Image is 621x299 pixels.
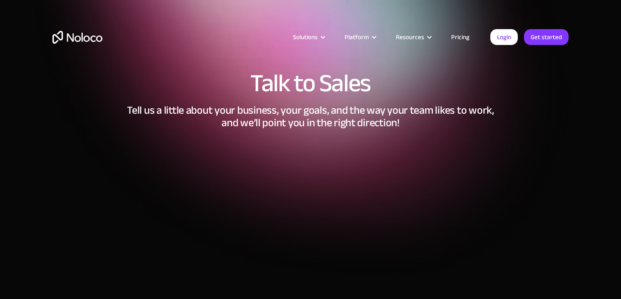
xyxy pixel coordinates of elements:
a: Get started [524,29,569,45]
a: Pricing [441,32,480,42]
a: home [52,31,102,44]
div: Platform [334,32,385,42]
h2: Tell us a little about your business, your goals, and the way your team likes to work, and we’ll ... [52,104,569,129]
a: Login [490,29,518,45]
h1: Talk to Sales [52,71,569,96]
div: Solutions [293,32,318,42]
div: Solutions [283,32,334,42]
div: Platform [345,32,369,42]
div: Resources [385,32,441,42]
div: Resources [396,32,424,42]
